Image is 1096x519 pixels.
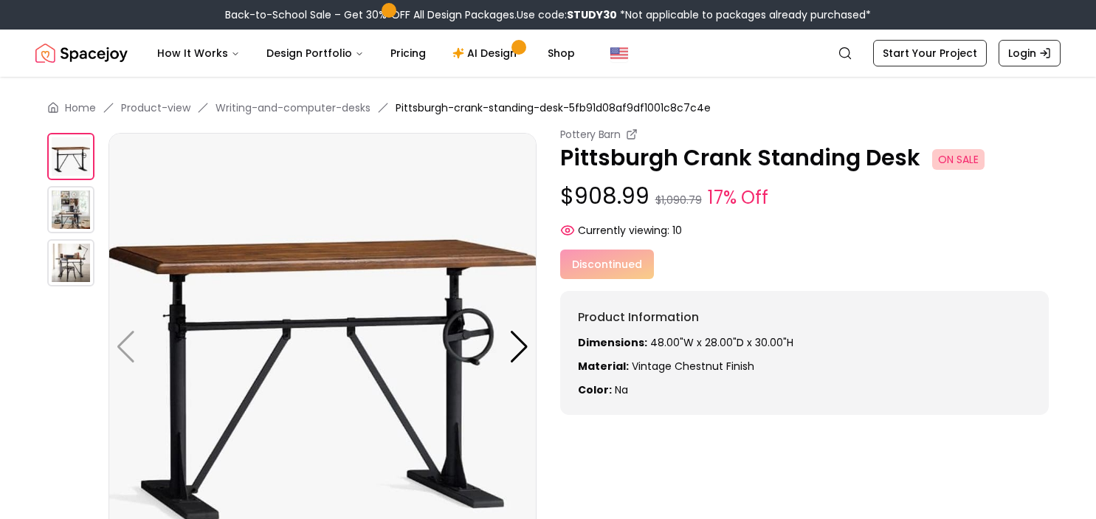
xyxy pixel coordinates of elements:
[121,100,190,115] a: Product-view
[617,7,871,22] span: *Not applicable to packages already purchased*
[47,239,94,286] img: https://storage.googleapis.com/spacejoy-main/assets/5fb91d08af9df1001c8c7c4e/product_2_bnaklkn916dm
[610,44,628,62] img: United States
[536,38,587,68] a: Shop
[255,38,376,68] button: Design Portfolio
[145,38,252,68] button: How It Works
[379,38,438,68] a: Pricing
[655,193,702,207] small: $1,090.79
[517,7,617,22] span: Use code:
[225,7,871,22] div: Back-to-School Sale – Get 30% OFF All Design Packages.
[560,183,1050,211] p: $908.99
[47,100,1049,115] nav: breadcrumb
[672,223,682,238] span: 10
[47,186,94,233] img: https://storage.googleapis.com/spacejoy-main/assets/5fb91d08af9df1001c8c7c4e/product_1_e5h0cohl7old
[578,335,647,350] strong: Dimensions:
[578,382,612,397] strong: Color:
[35,30,1061,77] nav: Global
[932,149,985,170] span: ON SALE
[578,359,629,374] strong: Material:
[47,133,94,180] img: https://storage.googleapis.com/spacejoy-main/assets/5fb91d08af9df1001c8c7c4e/product_0_0kehm8g2lk9cf
[632,359,754,374] span: vintage chestnut finish
[560,145,1050,171] p: Pittsburgh Crank Standing Desk
[216,100,370,115] a: Writing-and-computer-desks
[567,7,617,22] b: STUDY30
[65,100,96,115] a: Home
[708,185,768,211] small: 17% Off
[441,38,533,68] a: AI Design
[578,309,1032,326] h6: Product Information
[578,223,669,238] span: Currently viewing:
[35,38,128,68] img: Spacejoy Logo
[873,40,987,66] a: Start Your Project
[615,382,628,397] span: na
[560,127,621,142] small: Pottery Barn
[396,100,711,115] span: Pittsburgh-crank-standing-desk-5fb91d08af9df1001c8c7c4e
[145,38,587,68] nav: Main
[999,40,1061,66] a: Login
[578,335,1032,350] p: 48.00"W x 28.00"D x 30.00"H
[35,38,128,68] a: Spacejoy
